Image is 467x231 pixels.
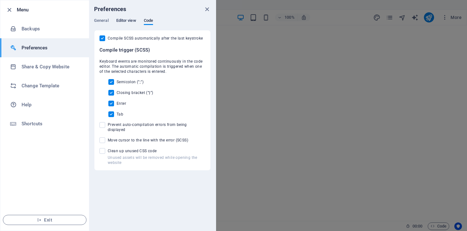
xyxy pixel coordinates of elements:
[22,82,80,90] h6: Change Template
[22,44,80,52] h6: Preferences
[116,17,136,26] span: Editor view
[117,101,126,106] span: Enter
[22,25,80,33] h6: Backups
[117,90,153,95] span: Closing bracket (“}”)
[8,217,81,222] span: Exit
[17,6,84,14] h6: Menu
[108,138,188,143] span: Move cursor to the line with the error (SCSS)
[94,17,109,26] span: General
[108,155,205,165] p: Unused assets will be removed while opening the website
[94,5,126,13] h6: Preferences
[108,36,203,41] span: Compile SCSS automatically after the last keystroke
[108,148,205,153] span: Clean up unused CSS code
[22,120,80,128] h6: Shortcuts
[99,59,205,74] span: Keyboard events are monitored continuously in the code editor. The automatic compilation is trigg...
[22,63,80,71] h6: Share & Copy Website
[117,112,123,117] span: Tab
[203,5,211,13] button: close
[99,46,205,54] h6: Compile trigger (SCSS)
[0,95,89,114] a: Help
[108,122,205,132] span: Prevent auto-compilation errors from being displayed
[144,17,153,26] span: Code
[117,79,144,84] span: Semicolon (”;”)
[22,101,80,109] h6: Help
[3,215,86,225] button: Exit
[94,18,211,30] div: Preferences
